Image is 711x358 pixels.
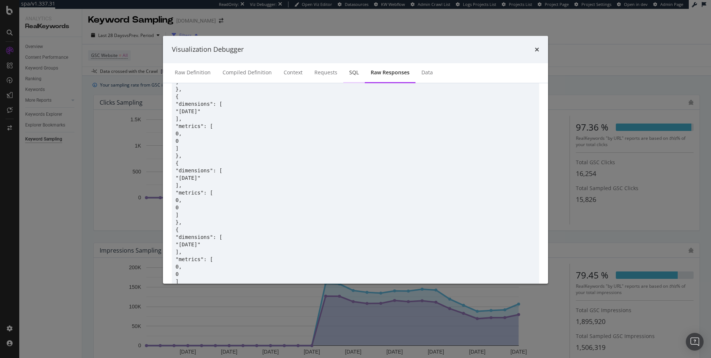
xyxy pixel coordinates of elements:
div: modal [163,36,548,284]
div: Raw Definition [175,69,211,76]
div: Context [284,69,303,76]
div: Open Intercom Messenger [686,333,704,351]
div: Compiled Definition [223,69,272,76]
div: Requests [314,69,337,76]
div: Raw Responses [371,69,410,76]
div: SQL [349,69,359,76]
div: Visualization Debugger [172,45,244,54]
div: times [535,45,539,54]
div: Data [421,69,433,76]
